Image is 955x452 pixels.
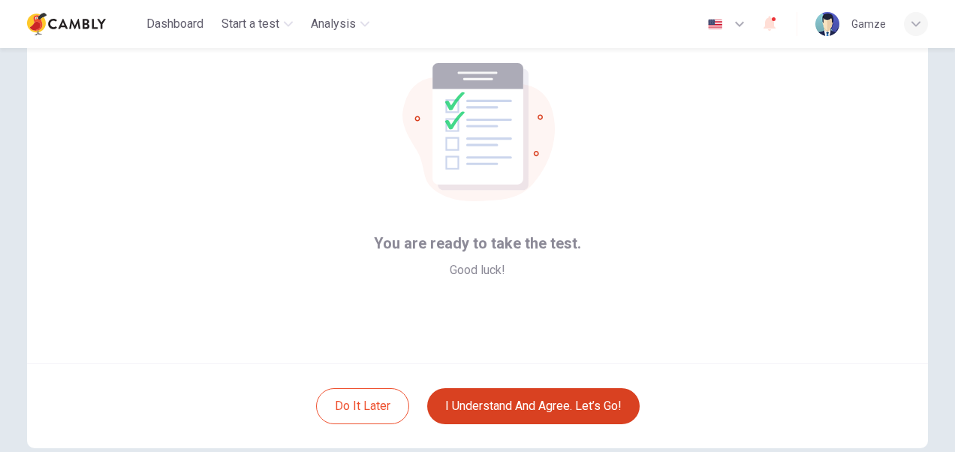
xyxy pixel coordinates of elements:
[815,12,839,36] img: Profile picture
[221,15,279,33] span: Start a test
[427,388,640,424] button: I understand and agree. Let’s go!
[27,9,140,39] a: Cambly logo
[215,11,299,38] button: Start a test
[140,11,209,38] button: Dashboard
[311,15,356,33] span: Analysis
[851,15,886,33] div: Gamze
[706,19,725,30] img: en
[27,9,106,39] img: Cambly logo
[146,15,203,33] span: Dashboard
[374,231,581,255] span: You are ready to take the test.
[316,388,409,424] button: Do it later
[450,261,505,279] span: Good luck!
[305,11,375,38] button: Analysis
